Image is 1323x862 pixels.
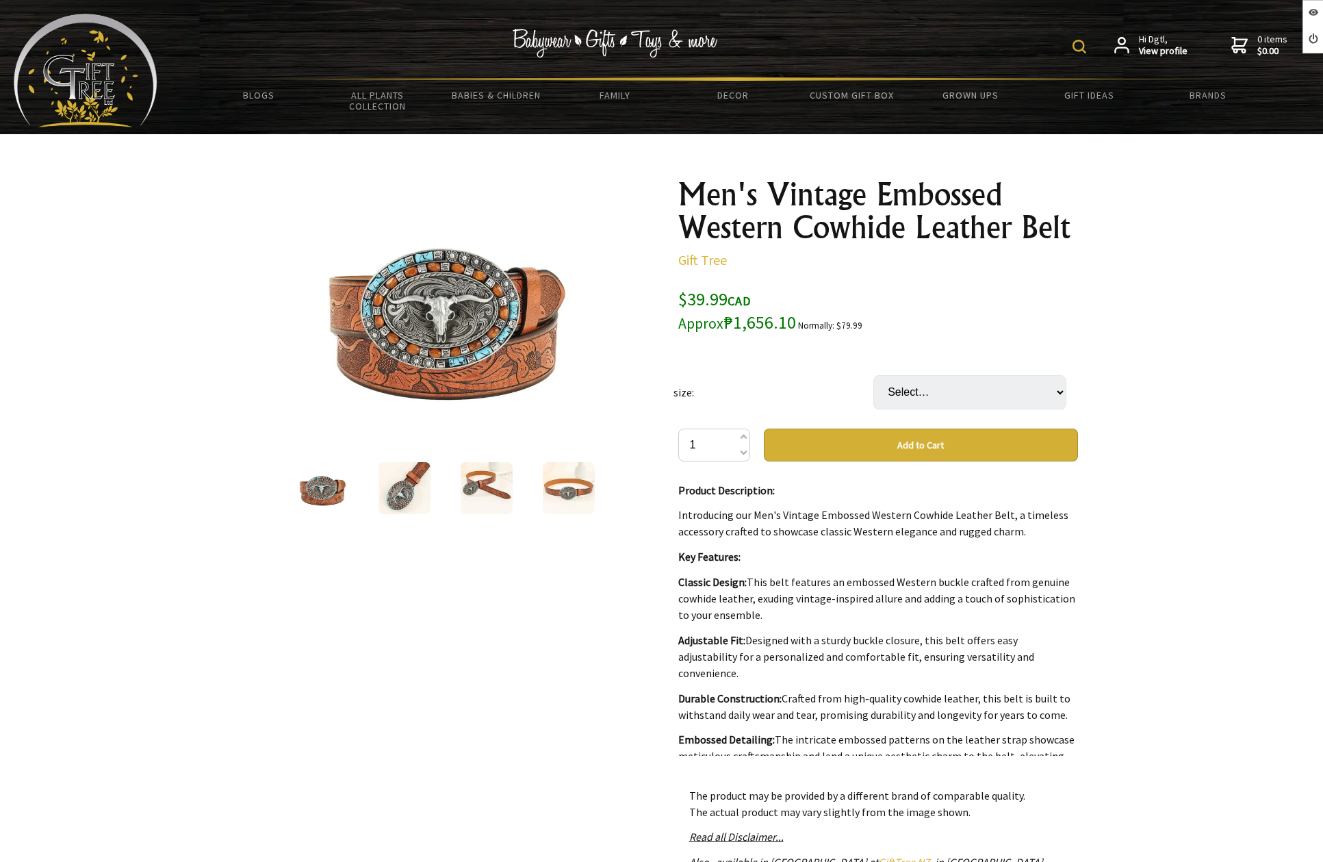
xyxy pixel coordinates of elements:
img: Men's Vintage Embossed Western Cowhide Leather Belt [543,462,595,514]
span: 0 items [1257,33,1287,58]
a: Gift Tree [678,251,727,268]
strong: Classic Design: [678,575,747,589]
img: Men's Vintage Embossed Western Cowhide Leather Belt [296,462,348,514]
span: CAD [728,293,751,309]
img: Men's Vintage Embossed Western Cowhide Leather Belt [312,178,578,444]
a: Gift Ideas [1030,81,1148,110]
img: Babywear - Gifts - Toys & more [513,29,718,58]
a: Babies & Children [437,81,555,110]
p: Designed with a sturdy buckle closure, this belt offers easy adjustability for a personalized and... [678,632,1078,681]
a: BLOGS [200,81,318,110]
img: product search [1072,40,1086,53]
strong: Embossed Detailing: [678,733,775,746]
img: Men's Vintage Embossed Western Cowhide Leather Belt [378,462,431,514]
strong: Durable Construction: [678,692,782,705]
td: size: [673,356,873,429]
span: $39.99 ₱1,656.10 [678,288,796,333]
a: Custom Gift Box [793,81,911,110]
a: Hi Dgtl,View profile [1114,34,1187,58]
button: Add to Cart [764,429,1078,461]
p: This belt features an embossed Western buckle crafted from genuine cowhide leather, exuding vinta... [678,574,1078,623]
small: Normally: $79.99 [798,320,862,331]
strong: Product Description: [678,483,775,497]
span: Hi Dgtl, [1139,34,1187,58]
a: Grown Ups [911,81,1029,110]
img: Men's Vintage Embossed Western Cowhide Leather Belt [461,462,513,514]
a: 0 items$0.00 [1231,34,1287,58]
a: Brands [1148,81,1267,110]
strong: View profile [1139,45,1187,58]
a: Decor [674,81,793,110]
strong: $0.00 [1257,45,1287,58]
strong: Adjustable Fit: [678,633,745,647]
p: The product may be provided by a different brand of comparable quality. The actual product may va... [689,787,1067,820]
strong: Key Features: [678,550,741,563]
img: Babyware - Gifts - Toys and more... [14,14,157,127]
p: The intricate embossed patterns on the leather strap showcase meticulous craftsmanship and lend a... [678,731,1078,781]
a: All Plants Collection [318,81,437,121]
small: Approx [678,314,723,333]
a: Read all Disclaimer... [689,830,784,844]
p: Introducing our Men's Vintage Embossed Western Cowhide Leather Belt, a timeless accessory crafted... [678,507,1078,540]
h1: Men's Vintage Embossed Western Cowhide Leather Belt [678,178,1078,244]
a: Family [555,81,673,110]
p: Crafted from high-quality cowhide leather, this belt is built to withstand daily wear and tear, p... [678,690,1078,723]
